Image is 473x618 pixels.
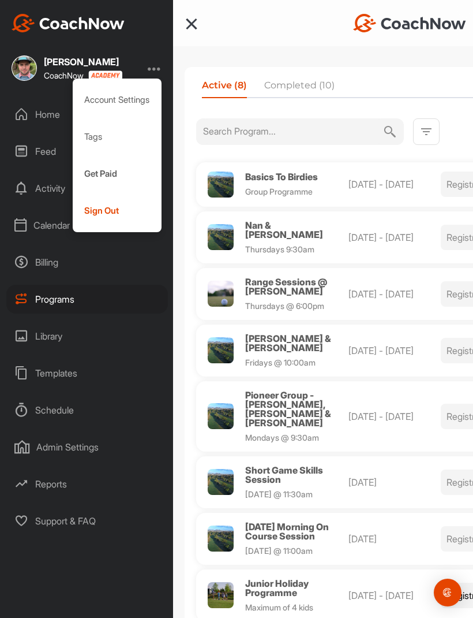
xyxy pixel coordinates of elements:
[6,433,168,461] div: Admin Settings
[245,276,327,297] span: Range Sessions @ [PERSON_NAME]
[245,219,323,240] span: Nan & [PERSON_NAME]
[245,464,323,485] span: Short Game Skills Session
[208,526,234,552] img: Profile picture
[73,192,162,229] div: Sign Out
[6,322,168,351] div: Library
[348,344,441,358] p: [DATE] - [DATE]
[6,248,168,277] div: Billing
[348,475,441,489] p: [DATE]
[208,403,234,429] img: Profile picture
[383,118,397,145] img: svg+xml;base64,PHN2ZyB3aWR0aD0iMjQiIGhlaWdodD0iMjQiIHZpZXdCb3g9IjAgMCAyNCAyNCIgZmlsbD0ibm9uZSIgeG...
[203,118,383,144] input: Search Program...
[6,359,168,388] div: Templates
[208,281,234,307] img: Profile picture
[6,507,168,535] div: Support & FAQ
[245,546,313,556] span: [DATE] @ 11:00am
[6,100,168,129] div: Home
[348,287,441,301] p: [DATE] - [DATE]
[245,433,319,442] span: Mondays @ 9:30am
[6,137,168,166] div: Feed
[12,14,125,32] img: CoachNow
[245,333,331,353] span: [PERSON_NAME] & [PERSON_NAME]
[245,171,318,183] span: Basics To Birdies
[6,174,168,203] div: Activity
[44,57,122,66] div: [PERSON_NAME]
[208,337,234,363] img: Profile picture
[245,358,316,367] span: Fridays @ 10:00am
[202,79,247,97] li: Active (8)
[245,578,309,598] span: Junior Holiday Programme
[419,125,433,139] img: svg+xml;base64,PHN2ZyB3aWR0aD0iMjQiIGhlaWdodD0iMjQiIHZpZXdCb3g9IjAgMCAyNCAyNCIgZmlsbD0ibm9uZSIgeG...
[348,177,441,191] p: [DATE] - [DATE]
[245,244,314,254] span: Thursdays 9:30am
[245,187,313,196] span: Group Programme
[348,230,441,244] p: [DATE] - [DATE]
[6,211,168,240] div: Calendar
[245,389,331,429] span: Pioneer Group - [PERSON_NAME], [PERSON_NAME] & [PERSON_NAME]
[353,14,466,32] img: CoachNow
[88,70,122,80] img: CoachNow acadmey
[73,155,162,192] div: Get Paid
[12,55,37,81] img: square_c06937ecae3d5ad7bc2ee6c3c95a73cb.jpg
[6,396,168,425] div: Schedule
[208,469,234,495] img: Profile picture
[245,489,313,499] span: [DATE] @ 11:30am
[73,118,162,155] div: Tags
[264,79,335,97] li: Completed (10)
[348,532,441,546] p: [DATE]
[6,285,168,314] div: Programs
[245,521,329,542] span: [DATE] Morning On Course Session
[6,470,168,498] div: Reports
[73,81,162,118] div: Account Settings
[208,224,234,250] img: Profile picture
[434,579,461,606] div: Open Intercom Messenger
[44,70,122,80] div: CoachNow
[208,172,234,198] img: Profile picture
[208,582,234,608] img: Profile picture
[245,602,313,612] span: Maximum of 4 kids
[348,409,441,423] p: [DATE] - [DATE]
[348,589,441,602] p: [DATE] - [DATE]
[245,301,324,311] span: Thursdays @ 6:00pm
